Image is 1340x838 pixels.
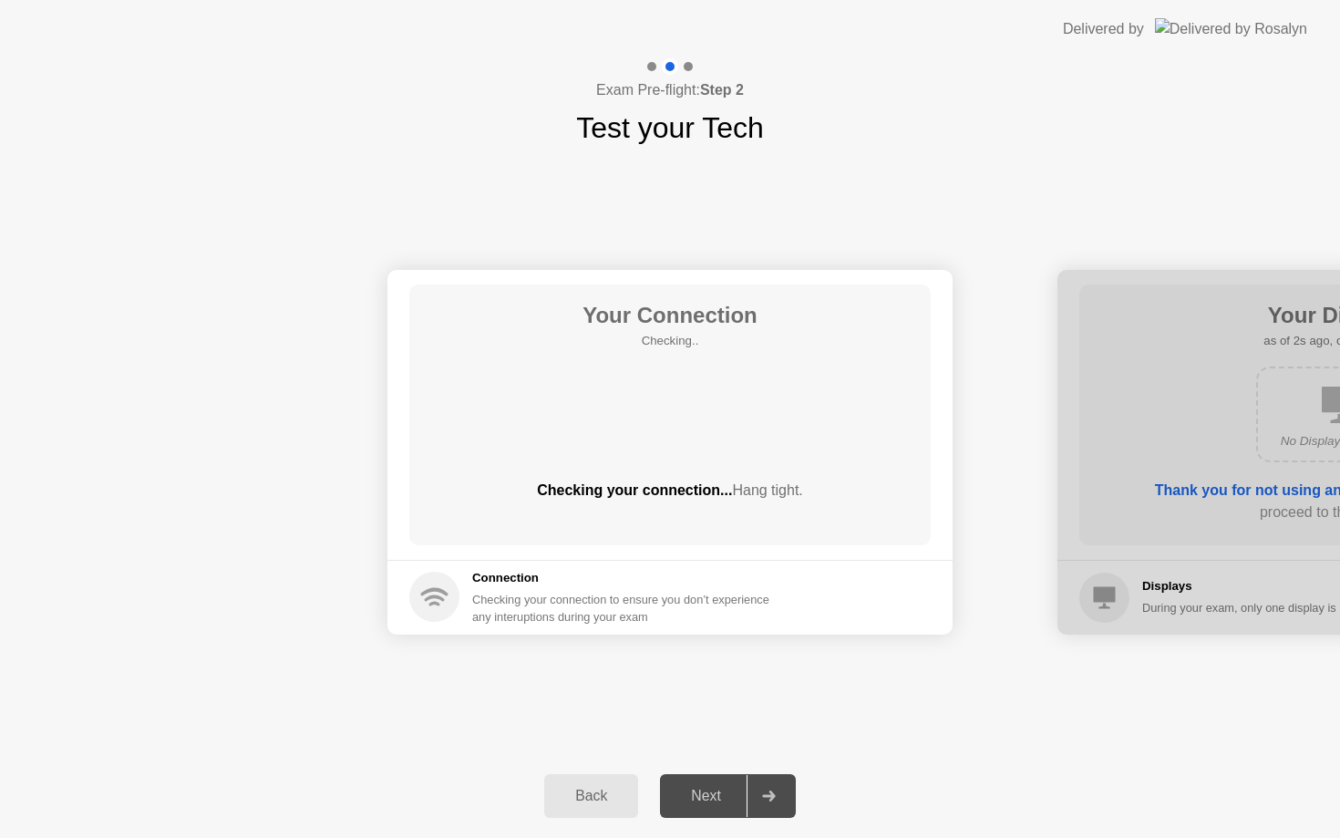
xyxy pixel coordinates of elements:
[550,788,633,804] div: Back
[576,106,764,150] h1: Test your Tech
[700,82,744,98] b: Step 2
[596,79,744,101] h4: Exam Pre-flight:
[665,788,747,804] div: Next
[1063,18,1144,40] div: Delivered by
[732,482,802,498] span: Hang tight.
[409,480,931,502] div: Checking your connection...
[582,332,758,350] h5: Checking..
[472,569,780,587] h5: Connection
[582,299,758,332] h1: Your Connection
[660,774,796,818] button: Next
[1155,18,1307,39] img: Delivered by Rosalyn
[544,774,638,818] button: Back
[472,591,780,626] div: Checking your connection to ensure you don’t experience any interuptions during your exam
